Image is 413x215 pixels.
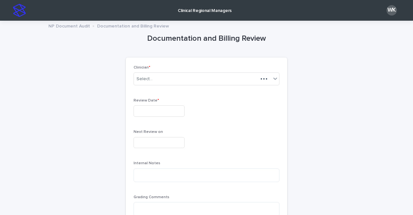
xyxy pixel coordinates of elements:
div: Select... [136,76,153,82]
span: Internal Notes [134,161,160,165]
span: Clinician [134,66,150,70]
img: stacker-logo-s-only.png [13,4,26,17]
span: Next Review on [134,130,163,134]
span: Grading Comments [134,195,169,199]
p: Documentation and Billing Review [97,22,169,29]
div: WK [387,5,397,16]
span: Review Date [134,99,159,102]
p: NP Document Audit [48,22,90,29]
h1: Documentation and Billing Review [126,34,287,43]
